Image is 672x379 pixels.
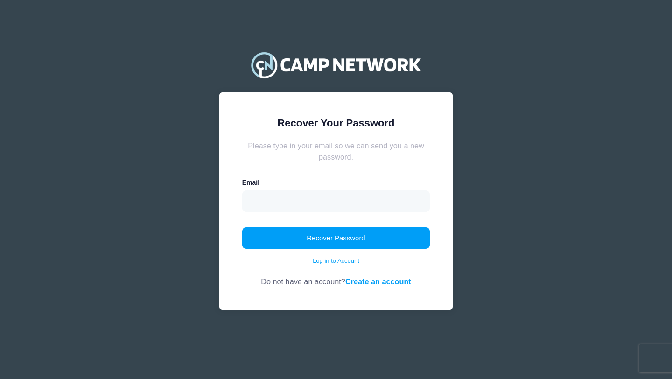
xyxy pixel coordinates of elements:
label: Email [242,178,259,188]
button: Recover Password [242,227,430,249]
div: Please type in your email so we can send you a new password. [242,140,430,163]
div: Do not have an account? [242,265,430,287]
a: Log in to Account [313,256,359,266]
div: Recover Your Password [242,115,430,131]
a: Create an account [345,277,411,286]
img: Camp Network [247,46,425,84]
